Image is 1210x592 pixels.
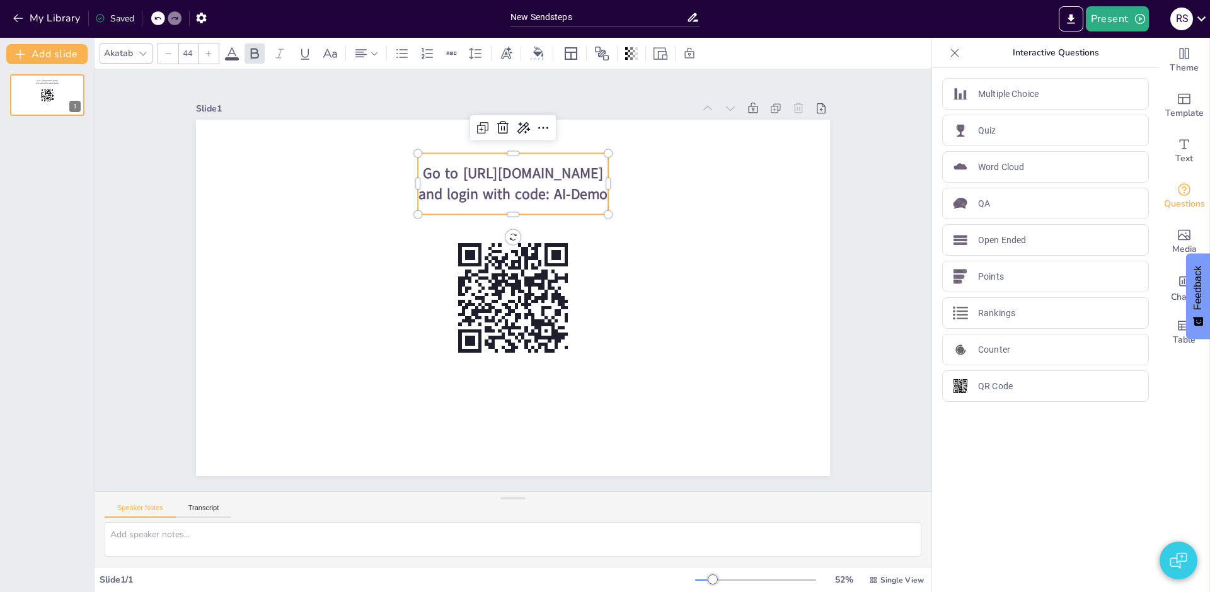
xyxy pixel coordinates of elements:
[1186,253,1210,339] button: Feedback - Show survey
[953,196,968,211] img: QA icon
[1159,219,1209,265] div: Add images, graphics, shapes or video
[1172,242,1197,256] span: Media
[10,74,84,116] div: Go to [URL][DOMAIN_NAME] and login with code: AI-Demo1
[978,343,1010,356] p: Counter
[978,234,1026,247] p: Open Ended
[953,379,968,394] img: QR Code icon
[1175,152,1193,166] span: Text
[1159,38,1209,83] div: Change the overall theme
[95,13,134,25] div: Saved
[1059,6,1083,31] button: Export to PowerPoint
[1171,290,1197,304] span: Charts
[510,8,686,26] input: Insert title
[1170,61,1199,75] span: Theme
[1159,265,1209,310] div: Add charts and graphs
[1170,6,1193,31] button: R S
[529,47,548,60] div: Background color
[1159,83,1209,128] div: Add ready made slides
[69,101,81,112] div: 1
[978,307,1015,320] p: Rankings
[978,161,1024,174] p: Word Cloud
[880,575,924,585] span: Single View
[953,86,968,101] img: Multiple Choice icon
[1086,6,1149,31] button: Present
[105,504,176,518] button: Speaker Notes
[6,44,88,64] button: Add slide
[1159,310,1209,355] div: Add a table
[965,38,1146,68] p: Interactive Questions
[418,164,608,204] span: Go to [URL][DOMAIN_NAME] and login with code: AI-Demo
[829,574,859,586] div: 52 %
[978,197,990,210] p: QA
[196,103,694,115] div: Slide 1
[1192,266,1204,310] span: Feedback
[36,79,58,84] span: Go to [URL][DOMAIN_NAME] and login with code: AI-Demo
[1159,174,1209,219] div: Get real-time input from your audience
[1159,128,1209,174] div: Add text boxes
[1173,333,1196,347] span: Table
[101,45,135,62] div: Akatab
[9,8,86,28] button: My Library
[953,269,968,284] img: Points icon
[953,305,968,321] img: Rankings icon
[953,342,968,357] img: Counter icon
[1165,106,1204,120] span: Template
[651,43,670,64] div: Resize presentation
[176,504,232,518] button: Transcript
[953,159,968,174] img: Word Cloud icon
[978,88,1039,101] p: Multiple Choice
[978,124,996,137] p: Quiz
[1164,197,1205,211] span: Questions
[953,123,968,138] img: Quiz icon
[561,43,581,64] div: Layout
[978,270,1004,283] p: Points
[953,232,968,248] img: Open Ended icon
[1170,8,1193,30] div: R S
[100,574,695,586] div: Slide 1 / 1
[978,380,1013,393] p: QR Code
[497,43,516,64] div: Text effects
[594,46,609,61] span: Position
